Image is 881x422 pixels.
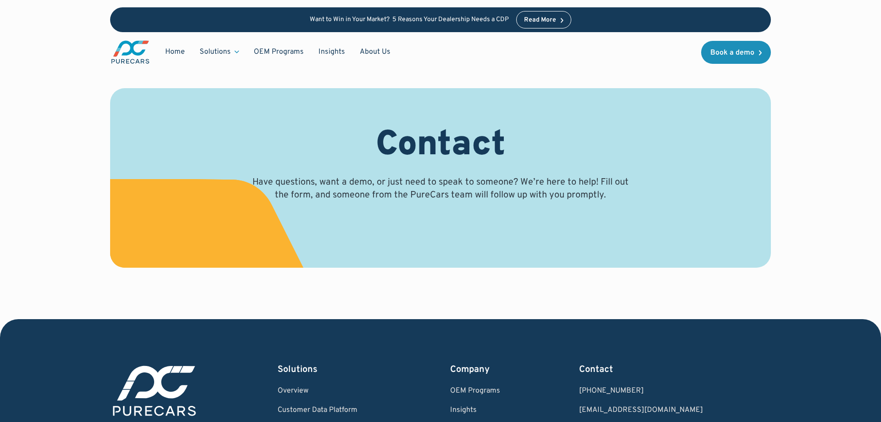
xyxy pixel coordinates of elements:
a: OEM Programs [450,387,500,395]
img: purecars logo [110,363,199,419]
p: Want to Win in Your Market? 5 Reasons Your Dealership Needs a CDP [310,16,509,24]
div: Solutions [278,363,371,376]
p: Have questions, want a demo, or just need to speak to someone? We’re here to help! Fill out the f... [250,176,631,202]
div: Solutions [200,47,231,57]
a: Insights [450,406,500,415]
div: Book a demo [710,49,754,56]
a: Home [158,43,192,61]
div: Solutions [192,43,246,61]
img: purecars logo [110,39,151,65]
a: Insights [311,43,352,61]
a: Overview [278,387,371,395]
div: Contact [579,363,729,376]
a: Customer Data Platform [278,406,371,415]
h1: Contact [376,125,506,167]
div: [PHONE_NUMBER] [579,387,729,395]
a: Email us [579,406,729,415]
a: main [110,39,151,65]
a: Read More [516,11,571,28]
a: About Us [352,43,398,61]
a: Book a demo [701,41,771,64]
div: Company [450,363,500,376]
div: Read More [524,17,556,23]
a: OEM Programs [246,43,311,61]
